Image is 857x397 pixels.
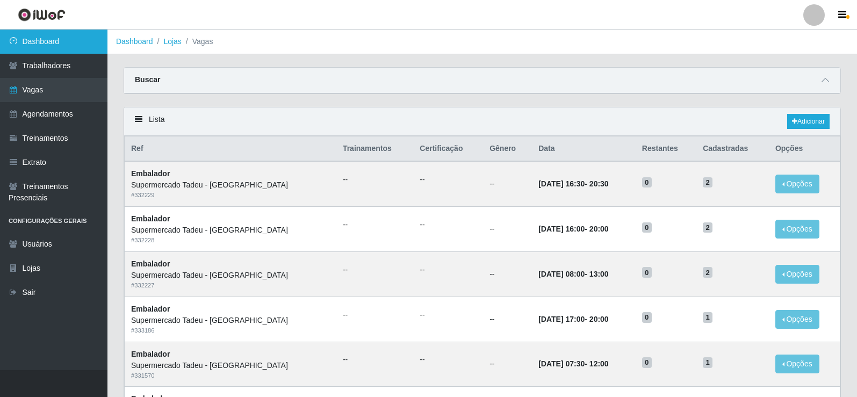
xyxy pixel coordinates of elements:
th: Restantes [636,136,696,162]
ul: -- [343,219,407,230]
strong: Embalador [131,169,170,178]
span: 0 [642,312,652,323]
ul: -- [420,219,477,230]
div: Supermercado Tadeu - [GEOGRAPHIC_DATA] [131,270,330,281]
span: 2 [703,267,712,278]
div: Supermercado Tadeu - [GEOGRAPHIC_DATA] [131,315,330,326]
ul: -- [343,264,407,276]
time: [DATE] 17:00 [538,315,585,323]
ul: -- [420,309,477,321]
strong: Embalador [131,259,170,268]
div: # 332227 [131,281,330,290]
span: 0 [642,177,652,188]
th: Data [532,136,636,162]
td: -- [483,251,532,297]
div: Supermercado Tadeu - [GEOGRAPHIC_DATA] [131,225,330,236]
div: # 332228 [131,236,330,245]
time: 20:30 [589,179,609,188]
strong: - [538,179,608,188]
td: -- [483,297,532,342]
td: -- [483,207,532,252]
button: Opções [775,220,819,239]
strong: - [538,225,608,233]
time: 12:00 [589,359,609,368]
a: Lojas [163,37,181,46]
time: 20:00 [589,225,609,233]
td: -- [483,161,532,206]
th: Opções [769,136,840,162]
strong: - [538,270,608,278]
button: Opções [775,175,819,193]
div: Lista [124,107,840,136]
div: # 331570 [131,371,330,380]
div: Supermercado Tadeu - [GEOGRAPHIC_DATA] [131,179,330,191]
time: 13:00 [589,270,609,278]
strong: Buscar [135,75,160,84]
li: Vagas [182,36,213,47]
strong: - [538,315,608,323]
time: [DATE] 16:30 [538,179,585,188]
div: # 332229 [131,191,330,200]
th: Gênero [483,136,532,162]
th: Trainamentos [336,136,413,162]
ul: -- [420,174,477,185]
time: 20:00 [589,315,609,323]
time: [DATE] 16:00 [538,225,585,233]
span: 0 [642,222,652,233]
div: Supermercado Tadeu - [GEOGRAPHIC_DATA] [131,360,330,371]
a: Adicionar [787,114,830,129]
ul: -- [420,264,477,276]
span: 1 [703,312,712,323]
time: [DATE] 07:30 [538,359,585,368]
td: -- [483,342,532,387]
ul: -- [343,309,407,321]
span: 2 [703,177,712,188]
a: Dashboard [116,37,153,46]
th: Ref [125,136,336,162]
time: [DATE] 08:00 [538,270,585,278]
span: 2 [703,222,712,233]
th: Certificação [413,136,483,162]
button: Opções [775,355,819,373]
span: 1 [703,357,712,368]
button: Opções [775,265,819,284]
strong: Embalador [131,305,170,313]
ul: -- [343,174,407,185]
img: CoreUI Logo [18,8,66,21]
ul: -- [420,354,477,365]
strong: - [538,359,608,368]
strong: Embalador [131,350,170,358]
button: Opções [775,310,819,329]
span: 0 [642,357,652,368]
span: 0 [642,267,652,278]
div: # 333186 [131,326,330,335]
nav: breadcrumb [107,30,857,54]
th: Cadastradas [696,136,769,162]
strong: Embalador [131,214,170,223]
ul: -- [343,354,407,365]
